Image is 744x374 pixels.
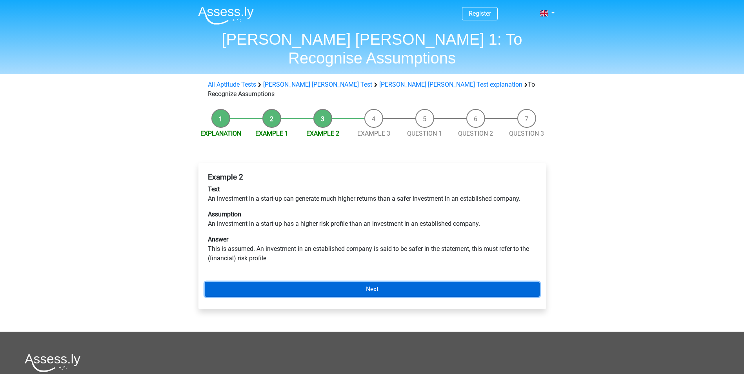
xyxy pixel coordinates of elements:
[509,130,544,137] a: Question 3
[208,210,537,229] p: An investment in a start-up has a higher risk profile than an investment in an established company.
[208,211,241,218] b: Assumption
[263,81,372,88] a: [PERSON_NAME] [PERSON_NAME] Test
[208,185,537,203] p: An investment in a start-up can generate much higher returns than a safer investment in an establ...
[208,185,220,193] b: Text
[192,30,553,67] h1: [PERSON_NAME] [PERSON_NAME] 1: To Recognise Assumptions
[208,172,243,182] b: Example 2
[357,130,390,137] a: Example 3
[198,6,254,25] img: Assessly
[379,81,522,88] a: [PERSON_NAME] [PERSON_NAME] Test explanation
[407,130,442,137] a: Question 1
[458,130,493,137] a: Question 2
[208,235,537,263] p: This is assumed. An investment in an established company is said to be safer in the statement, th...
[25,354,80,372] img: Assessly logo
[205,80,540,99] div: To Recognize Assumptions
[205,282,540,297] a: Next
[208,236,228,243] b: Answer
[469,10,491,17] a: Register
[208,81,256,88] a: All Aptitude Tests
[255,130,288,137] a: Example 1
[306,130,339,137] a: Example 2
[200,130,241,137] a: Explanation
